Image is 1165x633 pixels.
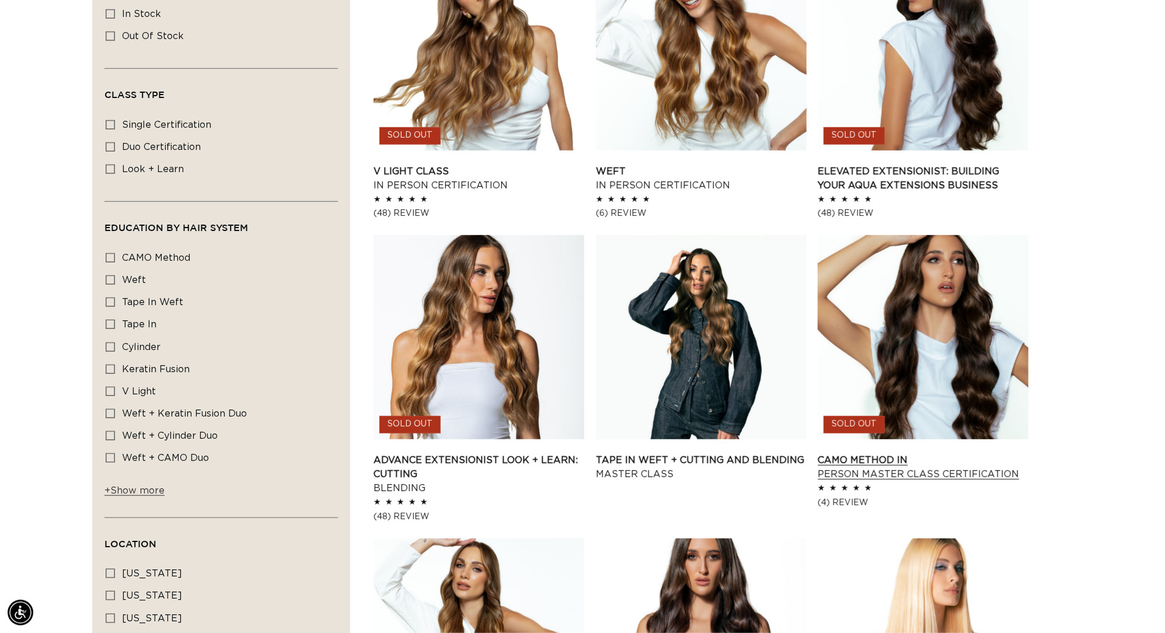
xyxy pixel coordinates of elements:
[104,486,110,495] span: +
[104,222,248,233] span: Education By Hair system
[122,591,182,600] span: [US_STATE]
[104,69,338,111] summary: Class Type (0 selected)
[122,120,211,130] span: single certification
[122,165,184,174] span: look + learn
[122,275,146,285] span: Weft
[596,165,807,193] a: Weft In Person Certification
[122,409,247,418] span: Weft + Keratin Fusion Duo
[122,431,218,440] span: Weft + Cylinder Duo
[8,600,33,625] div: Accessibility Menu
[122,453,209,463] span: Weft + CAMO Duo
[818,453,1028,481] a: CAMO Method In Person Master Class Certification
[104,89,165,100] span: Class Type
[596,453,807,481] a: Tape In Weft + Cutting and Blending Master Class
[122,253,190,263] span: CAMO Method
[122,142,201,152] span: duo certification
[122,342,161,352] span: Cylinder
[122,614,182,623] span: [US_STATE]
[122,569,182,578] span: [US_STATE]
[122,298,183,307] span: Tape In Weft
[374,165,584,193] a: V Light Class In Person Certification
[104,518,338,560] summary: Location (0 selected)
[104,486,165,495] span: Show more
[104,538,156,549] span: Location
[818,165,1028,193] a: Elevated Extensionist: Building Your AQUA Extensions Business
[122,9,161,19] span: In stock
[104,202,338,244] summary: Education By Hair system (0 selected)
[122,365,190,374] span: Keratin Fusion
[122,32,184,41] span: Out of stock
[374,453,584,495] a: Advance Extensionist Look + Learn: Cutting Blending
[122,320,156,329] span: Tape In
[104,485,168,503] button: Show more
[122,387,156,396] span: V Light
